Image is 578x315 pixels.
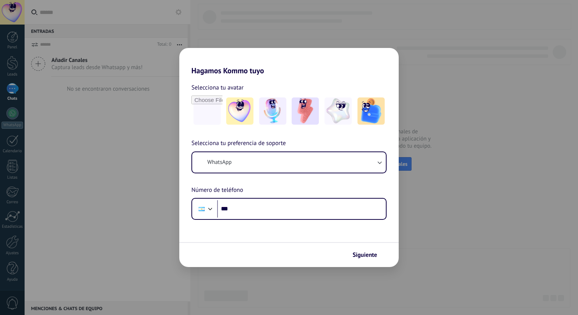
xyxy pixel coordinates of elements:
[357,97,385,125] img: -5.jpeg
[179,48,399,75] h2: Hagamos Kommo tuyo
[353,252,377,258] span: Siguiente
[194,201,209,217] div: Argentina: + 54
[191,185,243,195] span: Número de teléfono
[207,159,232,166] span: WhatsApp
[191,139,286,148] span: Selecciona tu preferencia de soporte
[191,83,244,93] span: Selecciona tu avatar
[349,249,387,261] button: Siguiente
[259,97,286,125] img: -2.jpeg
[292,97,319,125] img: -3.jpeg
[192,152,386,173] button: WhatsApp
[325,97,352,125] img: -4.jpeg
[226,97,253,125] img: -1.jpeg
